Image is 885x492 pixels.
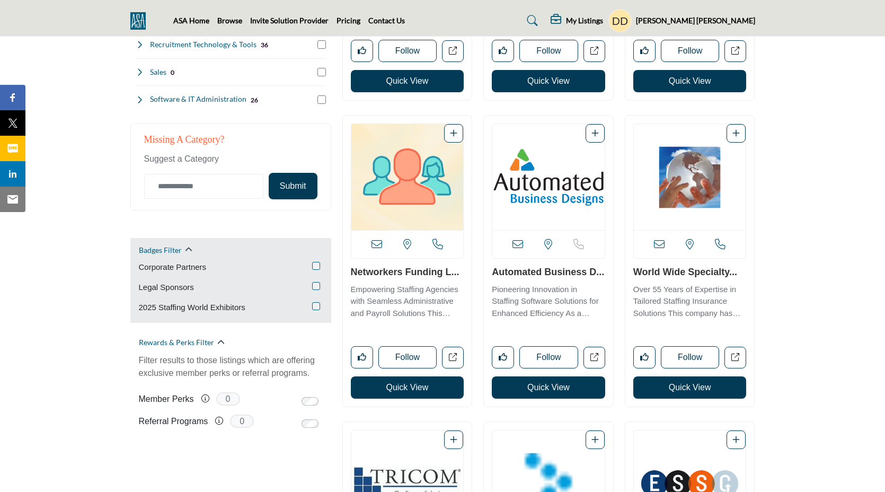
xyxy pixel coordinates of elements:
[732,129,740,138] a: Add To List
[634,124,746,230] a: Open Listing in new tab
[724,347,746,368] a: Open world-wide-specialty-a-division-of-philadelphia-insurance-companies in new tab
[492,346,514,368] button: Like listing
[173,16,209,25] a: ASA Home
[368,16,405,25] a: Contact Us
[217,16,242,25] a: Browse
[216,392,240,406] span: 0
[724,40,746,62] a: Open benefits-in-a-card in new tab
[492,70,605,92] button: Quick View
[171,67,174,77] div: 0 Results For Sales
[351,124,464,230] a: Open Listing in new tab
[633,376,747,399] button: Quick View
[171,69,174,76] b: 0
[317,95,326,104] input: Select Software & IT Administration checkbox
[519,346,578,368] button: Follow
[492,40,514,62] button: Like listing
[139,354,323,380] p: Filter results to those listings which are offering exclusive member perks or referral programs.
[492,281,605,320] a: Pioneering Innovation in Staffing Software Solutions for Enhanced Efficiency As a forerunner in t...
[139,282,194,294] label: Legal Sponsors
[566,16,603,25] h5: My Listings
[130,12,151,30] img: Site Logo
[450,435,457,444] a: Add To List
[139,390,194,408] label: Member Perks
[251,95,258,104] div: 26 Results For Software & IT Administration
[150,67,166,77] h4: Sales: Sales training, lead generation, and customer relationship management solutions for staffi...
[583,347,605,368] a: Open automated-business-designs-inc in new tab
[139,261,207,274] label: Corporate Partners
[633,284,747,320] p: Over 55 Years of Expertise in Tailored Staffing Insurance Solutions This company has been a guidi...
[337,16,360,25] a: Pricing
[634,124,746,230] img: World Wide Specialty, A Division of Philadelphia Insurance Companies
[302,419,318,428] input: Switch to Referral Programs
[661,40,720,62] button: Follow
[150,39,256,50] h4: Recruitment Technology & Tools: Software platforms and digital tools to streamline recruitment an...
[317,40,326,49] input: Select Recruitment Technology & Tools checkbox
[633,346,656,368] button: Like listing
[139,337,214,348] h2: Rewards & Perks Filter
[633,70,747,92] button: Quick View
[139,412,208,430] label: Referral Programs
[378,40,437,62] button: Follow
[312,282,320,290] input: Selected Legal Sponsors checkbox
[492,124,605,230] a: Open Listing in new tab
[351,40,373,62] button: Like listing
[519,40,578,62] button: Follow
[261,41,268,49] b: 36
[450,129,457,138] a: Add To List
[633,267,747,278] h3: World Wide Specialty, A Division of Philadelphia Insurance Companies
[351,267,464,278] h3: Networkers Funding LLC
[144,134,317,153] h2: Missing a Category?
[636,15,755,26] h5: [PERSON_NAME] [PERSON_NAME]
[250,16,329,25] a: Invite Solution Provider
[312,302,320,310] input: Selected 2025 Staffing World Exhibitors checkbox
[312,262,320,270] input: Corporate Partners checkbox
[442,40,464,62] a: Open converzai in new tab
[378,346,437,368] button: Follow
[442,347,464,368] a: Open networkers-funding-llc in new tab
[583,40,605,62] a: Open clearlyrated in new tab
[302,397,318,406] input: Switch to Member Perks
[269,173,317,199] button: Submit
[351,124,464,230] img: Networkers Funding LLC
[633,281,747,320] a: Over 55 Years of Expertise in Tailored Staffing Insurance Solutions This company has been a guidi...
[351,346,373,368] button: Like listing
[633,267,737,277] a: World Wide Specialty...
[351,376,464,399] button: Quick View
[351,70,464,92] button: Quick View
[517,12,545,29] a: Search
[139,245,182,256] h2: Badges Filter
[732,435,740,444] a: Add To List
[591,129,599,138] a: Add To List
[144,154,219,163] span: Suggest a Category
[139,302,245,314] label: 2025 Staffing World Exhibitors
[251,96,258,104] b: 26
[230,415,254,428] span: 0
[591,435,599,444] a: Add To List
[633,40,656,62] button: Like listing
[608,9,632,32] button: Show hide supplier dropdown
[317,68,326,76] input: Select Sales checkbox
[661,346,720,368] button: Follow
[351,284,464,320] p: Empowering Staffing Agencies with Seamless Administrative and Payroll Solutions This company prov...
[351,281,464,320] a: Empowering Staffing Agencies with Seamless Administrative and Payroll Solutions This company prov...
[261,40,268,49] div: 36 Results For Recruitment Technology & Tools
[492,267,604,277] a: Automated Business D...
[144,174,263,199] input: Category Name
[492,124,605,230] img: Automated Business Designs Inc.
[551,14,603,27] div: My Listings
[492,267,605,278] h3: Automated Business Designs Inc.
[150,94,246,104] h4: Software & IT Administration: Software solutions and IT management services designed for staffing...
[492,284,605,320] p: Pioneering Innovation in Staffing Software Solutions for Enhanced Efficiency As a forerunner in t...
[492,376,605,399] button: Quick View
[351,267,459,277] a: Networkers Funding L...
